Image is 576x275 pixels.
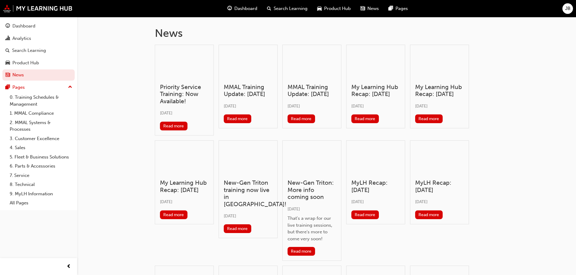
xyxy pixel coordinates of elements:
[415,104,428,109] span: [DATE]
[415,199,428,204] span: [DATE]
[7,134,75,143] a: 3. Customer Excellence
[160,84,209,105] h3: Priority Service Training: Now Available!
[267,5,271,12] span: search-icon
[224,213,236,219] span: [DATE]
[415,84,464,98] h3: My Learning Hub Recap: [DATE]
[384,2,413,15] a: pages-iconPages
[5,48,10,53] span: search-icon
[351,84,400,98] h3: My Learning Hub Recap: [DATE]
[346,45,405,129] a: My Learning Hub Recap: [DATE][DATE]Read more
[282,140,341,261] a: New-Gen Triton: More info coming soon[DATE]That's a wrap for our live training sessions, but ther...
[219,45,278,129] a: MMAL Training Update: [DATE][DATE]Read more
[7,189,75,199] a: 9. MyLH Information
[160,179,209,193] h3: My Learning Hub Recap: [DATE]
[282,45,341,129] a: MMAL Training Update: [DATE][DATE]Read more
[7,93,75,109] a: 0. Training Schedules & Management
[7,109,75,118] a: 1. MMAL Compliance
[5,85,10,90] span: pages-icon
[562,3,573,14] button: JB
[288,104,300,109] span: [DATE]
[227,5,232,12] span: guage-icon
[288,179,336,200] h3: New-Gen Triton: More info coming soon
[288,247,315,256] button: Read more
[219,140,278,238] a: New-Gen Triton training now live in [GEOGRAPHIC_DATA]![DATE]Read more
[2,45,75,56] a: Search Learning
[224,179,272,208] h3: New-Gen Triton training now live in [GEOGRAPHIC_DATA]!
[351,199,364,204] span: [DATE]
[351,114,379,123] button: Read more
[224,104,236,109] span: [DATE]
[5,24,10,29] span: guage-icon
[367,5,379,12] span: News
[351,104,364,109] span: [DATE]
[7,198,75,208] a: All Pages
[7,171,75,180] a: 7. Service
[234,5,257,12] span: Dashboard
[351,210,379,219] button: Read more
[160,110,172,116] span: [DATE]
[224,224,251,233] button: Read more
[2,21,75,32] a: Dashboard
[7,118,75,134] a: 2. MMAL Systems & Processes
[155,45,214,136] a: Priority Service Training: Now Available![DATE]Read more
[5,60,10,66] span: car-icon
[356,2,384,15] a: news-iconNews
[12,23,35,30] div: Dashboard
[224,114,251,123] button: Read more
[5,36,10,41] span: chart-icon
[389,5,393,12] span: pages-icon
[360,5,365,12] span: news-icon
[67,263,71,270] span: prev-icon
[7,161,75,171] a: 6. Parts & Accessories
[155,140,214,224] a: My Learning Hub Recap: [DATE][DATE]Read more
[410,45,469,129] a: My Learning Hub Recap: [DATE][DATE]Read more
[565,5,571,12] span: JB
[415,179,464,193] h3: MyLH Recap: [DATE]
[68,83,72,91] span: up-icon
[415,114,443,123] button: Read more
[274,5,308,12] span: Search Learning
[317,5,322,12] span: car-icon
[12,35,31,42] div: Analytics
[2,33,75,44] a: Analytics
[3,5,73,12] img: mmal
[12,84,25,91] div: Pages
[2,57,75,69] a: Product Hub
[346,140,405,224] a: MyLH Recap: [DATE][DATE]Read more
[288,215,336,242] div: That's a wrap for our live training sessions, but there's more to come very soon!
[12,59,39,66] div: Product Hub
[155,27,498,40] h1: News
[224,84,272,98] h3: MMAL Training Update: [DATE]
[12,47,46,54] div: Search Learning
[5,72,10,78] span: news-icon
[7,152,75,162] a: 5. Fleet & Business Solutions
[160,199,172,204] span: [DATE]
[262,2,312,15] a: search-iconSearch Learning
[415,210,443,219] button: Read more
[2,69,75,81] a: News
[351,179,400,193] h3: MyLH Recap: [DATE]
[160,210,187,219] button: Read more
[160,122,187,130] button: Read more
[288,206,300,212] span: [DATE]
[2,82,75,93] button: Pages
[2,19,75,82] button: DashboardAnalyticsSearch LearningProduct HubNews
[7,180,75,189] a: 8. Technical
[410,140,469,224] a: MyLH Recap: [DATE][DATE]Read more
[7,143,75,152] a: 4. Sales
[395,5,408,12] span: Pages
[312,2,356,15] a: car-iconProduct Hub
[288,84,336,98] h3: MMAL Training Update: [DATE]
[223,2,262,15] a: guage-iconDashboard
[324,5,351,12] span: Product Hub
[288,114,315,123] button: Read more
